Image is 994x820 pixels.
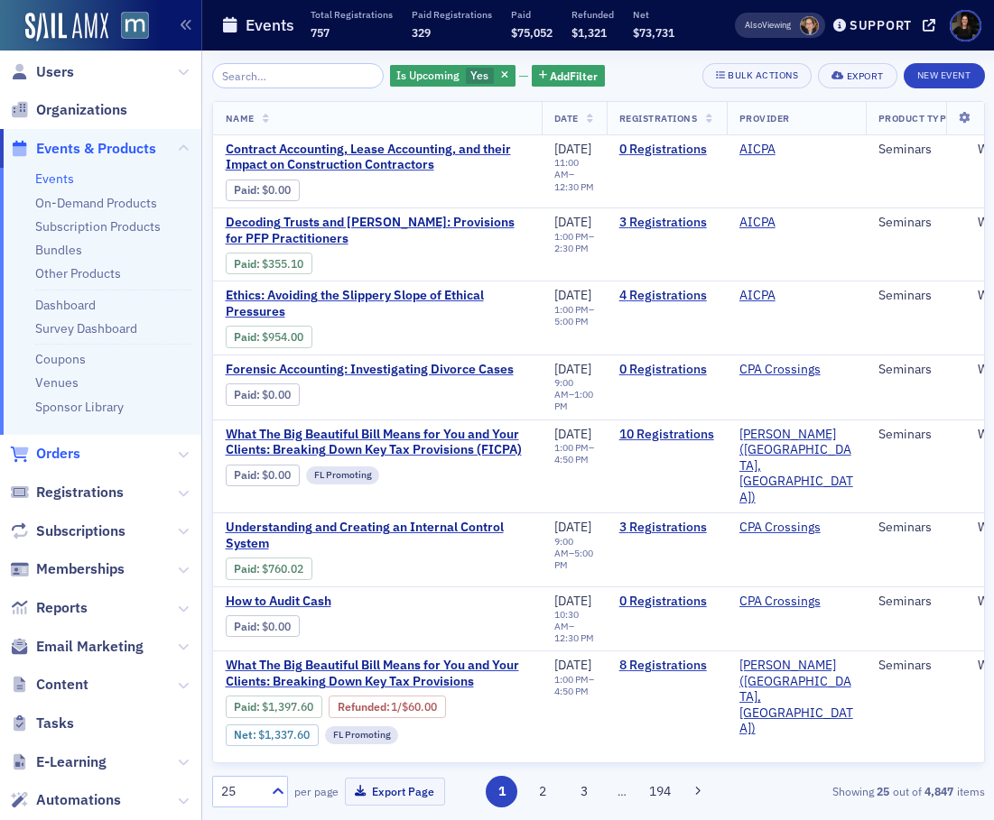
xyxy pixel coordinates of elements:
[554,657,591,673] span: [DATE]
[36,598,88,618] span: Reports
[818,63,896,88] button: Export
[739,215,776,231] a: AICPA
[36,521,125,541] span: Subscriptions
[36,637,144,657] span: Email Marketing
[619,427,714,443] a: 10 Registrations
[728,70,798,80] div: Bulk Actions
[619,142,714,158] a: 0 Registrations
[226,112,255,124] span: Name
[36,139,156,159] span: Events & Products
[226,142,529,173] span: Contract Accounting, Lease Accounting, and their Impact on Construction Contractors
[633,25,674,40] span: $73,731
[850,17,912,33] div: Support
[511,8,553,21] p: Paid
[739,427,853,506] a: [PERSON_NAME] ([GEOGRAPHIC_DATA], [GEOGRAPHIC_DATA])
[739,362,821,378] a: CPA Crossings
[739,520,821,536] a: CPA Crossings
[262,183,291,197] span: $0.00
[36,100,127,120] span: Organizations
[234,562,262,576] span: :
[644,776,675,807] button: 194
[226,465,300,486] div: Paid: 0 - $0
[226,557,312,579] div: Paid: 3 - $76002
[262,330,303,344] span: $954.00
[329,696,446,717] div: Refunded: 8 - $139760
[226,594,529,610] span: How to Audit Cash
[234,257,256,271] a: Paid
[878,215,952,231] div: Seminars
[878,658,952,674] div: Seminars
[234,700,262,714] span: :
[554,426,591,442] span: [DATE]
[554,231,594,254] div: –
[226,383,300,405] div: Paid: 0 - $0
[619,362,714,378] a: 0 Registrations
[226,215,529,246] a: Decoding Trusts and [PERSON_NAME]: Provisions for PFP Practitioners
[402,700,437,714] span: $60.00
[554,377,594,412] div: –
[847,71,884,81] div: Export
[390,65,516,88] div: Yes
[619,288,714,304] a: 4 Registrations
[609,783,635,799] span: …
[262,562,303,576] span: $760.02
[470,68,488,82] span: Yes
[554,631,594,644] time: 12:30 PM
[554,388,593,412] time: 1:00 PM
[325,726,399,744] div: FL Promoting
[35,265,121,281] a: Other Products
[554,519,591,535] span: [DATE]
[412,25,431,40] span: 329
[554,157,594,192] div: –
[226,658,529,689] a: What The Big Beautiful Bill Means for You and Your Clients: Breaking Down Key Tax Provisions
[739,783,984,799] div: Showing out of items
[554,441,589,454] time: 1:00 PM
[234,620,256,633] a: Paid
[554,442,594,465] div: –
[739,594,853,610] span: CPA Crossings
[338,700,386,714] a: Refunded
[226,696,322,717] div: Paid: 8 - $139760
[554,547,593,571] time: 5:00 PM
[950,10,981,41] span: Profile
[922,783,957,799] strong: 4,847
[550,68,598,84] span: Add Filter
[226,724,319,746] div: Net: $133760
[10,139,156,159] a: Events & Products
[36,714,74,733] span: Tasks
[234,562,256,576] a: Paid
[739,112,790,124] span: Provider
[739,142,853,158] span: AICPA
[619,658,714,674] a: 8 Registrations
[554,156,579,180] time: 11:00 AM
[554,180,594,193] time: 12:30 PM
[226,520,529,551] a: Understanding and Creating an Internal Control System
[412,8,492,21] p: Paid Registrations
[10,790,121,810] a: Automations
[226,326,312,347] div: Paid: 4 - $95400
[396,68,460,82] span: Is Upcoming
[234,257,262,271] span: :
[234,468,256,482] a: Paid
[294,783,339,799] label: per page
[878,112,952,124] span: Product Type
[10,598,88,618] a: Reports
[234,388,262,401] span: :
[262,257,303,271] span: $355.10
[554,242,589,254] time: 2:30 PM
[226,288,529,319] a: Ethics: Avoiding the Slippery Slope of Ethical Pressures
[35,399,124,415] a: Sponsor Library
[35,320,137,336] a: Survey Dashboard
[36,675,88,695] span: Content
[36,483,124,502] span: Registrations
[554,453,589,465] time: 4:50 PM
[36,62,74,82] span: Users
[554,287,591,303] span: [DATE]
[226,427,529,458] span: What The Big Beautiful Bill Means for You and Your Clients: Breaking Down Key Tax Provisions (FICPA)
[338,700,392,714] span: :
[25,13,108,41] a: SailAMX
[554,593,591,609] span: [DATE]
[486,776,517,807] button: 1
